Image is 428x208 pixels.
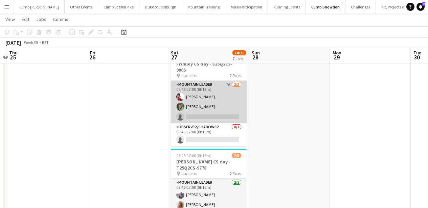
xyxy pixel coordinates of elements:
button: Mountain Training [182,0,225,14]
div: 7 Jobs [233,56,246,61]
a: 2 [416,3,425,11]
span: 2 Roles [230,171,241,176]
button: Kit, Projects and Office [376,0,426,14]
span: Comms [53,16,68,22]
a: Edit [19,15,32,24]
app-job-card: 08:45-17:00 (8h15m)2/4Frimley CS day - S25Q2CS-9905 Llanberis2 RolesMountain Leader7A2/308:45-17:... [171,51,247,146]
button: Duke of Edinburgh [139,0,182,14]
span: 08:45-17:00 (8h15m) [176,153,211,158]
span: Mon [333,50,341,56]
span: 27 [170,53,178,61]
span: 2 [422,2,425,6]
span: Sat [171,50,178,56]
a: Comms [50,15,71,24]
span: 26 [89,53,95,61]
span: 2 Roles [230,73,241,78]
div: [DATE] [5,39,21,46]
span: Edit [22,16,29,22]
h3: Frimley CS day - S25Q2CS-9905 [171,61,247,73]
button: Climb Scafell Pike [98,0,139,14]
span: Thu [9,50,18,56]
h3: [PERSON_NAME] CS day - T25Q2CS-9778 [171,159,247,171]
span: 14/31 [232,50,246,55]
a: View [3,15,18,24]
a: Jobs [33,15,49,24]
button: Mass Participation [225,0,268,14]
span: 29 [332,53,341,61]
span: View [5,16,15,22]
button: Climb [PERSON_NAME] [14,0,65,14]
span: Llanberis [181,73,197,78]
span: Jobs [36,16,46,22]
button: Running Events [268,0,306,14]
button: Challenges [345,0,376,14]
button: Climb Snowdon [306,0,345,14]
app-card-role: Mountain Leader7A2/308:45-17:00 (8h15m)[PERSON_NAME][PERSON_NAME] [171,81,247,123]
span: 30 [412,53,421,61]
span: Fri [90,50,95,56]
span: Sun [252,50,260,56]
button: Other Events [65,0,98,14]
span: 28 [251,53,260,61]
span: 25 [8,53,18,61]
span: 2/3 [232,153,241,158]
app-card-role: Observer/Shadower0/108:45-17:00 (8h15m) [171,123,247,146]
span: Week 39 [22,40,39,45]
span: Llanberis [181,171,197,176]
div: BST [42,40,49,45]
span: Tue [413,50,421,56]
